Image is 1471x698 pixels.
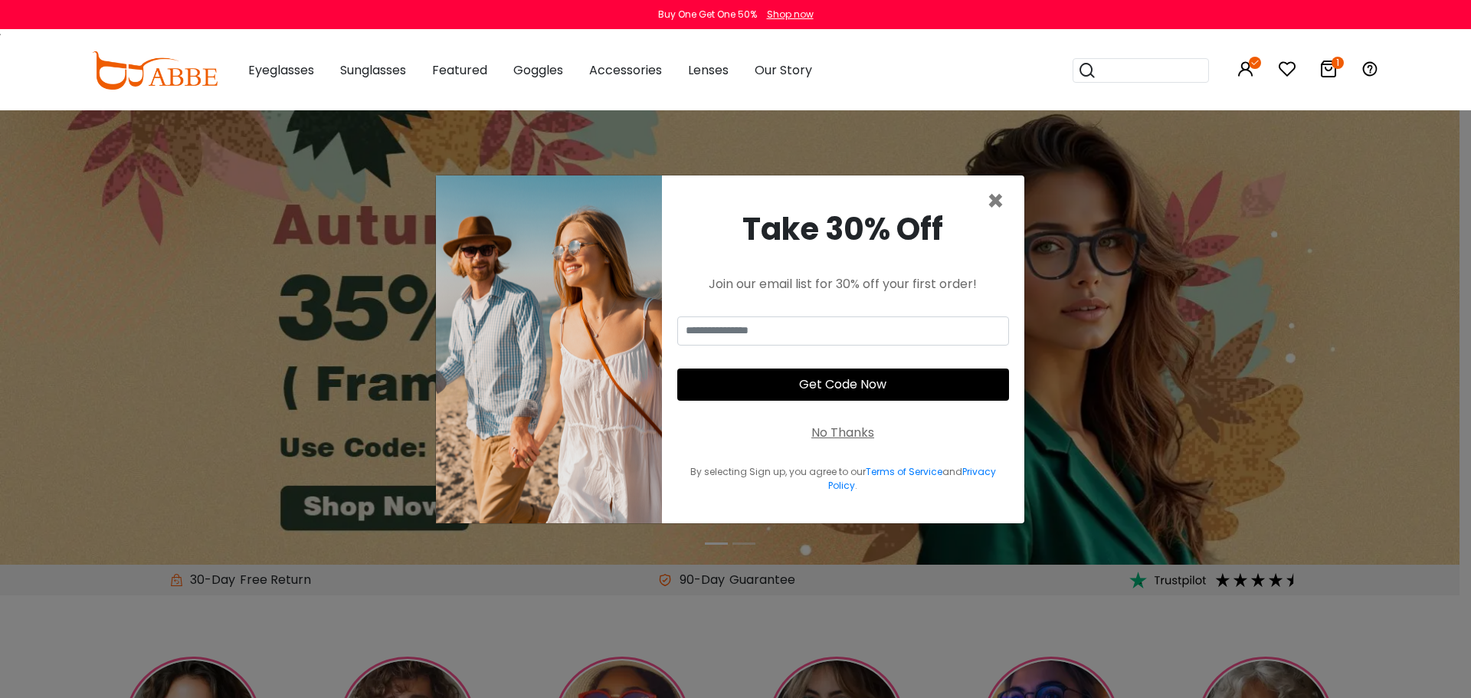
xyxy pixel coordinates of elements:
div: Buy One Get One 50% [658,8,757,21]
div: No Thanks [811,424,874,442]
button: Get Code Now [677,369,1009,401]
i: 1 [1332,57,1344,69]
a: Terms of Service [866,465,942,478]
span: Sunglasses [340,61,406,79]
span: Goggles [513,61,563,79]
span: Our Story [755,61,812,79]
img: welcome [436,175,662,523]
a: Privacy Policy [828,465,996,492]
a: Shop now [759,8,814,21]
img: abbeglasses.com [92,51,218,90]
button: Close [987,188,1004,215]
div: Join our email list for 30% off your first order! [677,275,1009,293]
span: Featured [432,61,487,79]
span: Eyeglasses [248,61,314,79]
a: 1 [1319,63,1338,80]
div: Take 30% Off [677,206,1009,252]
span: Accessories [589,61,662,79]
span: Lenses [688,61,729,79]
span: × [987,182,1004,221]
div: Shop now [767,8,814,21]
div: By selecting Sign up, you agree to our and . [677,465,1009,493]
